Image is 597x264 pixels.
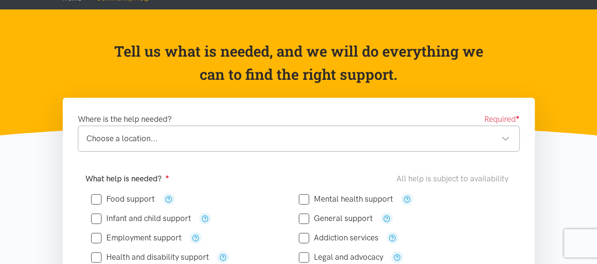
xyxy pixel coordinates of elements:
label: Health and disability support [91,253,209,261]
label: Where is the help needed? [78,113,172,126]
label: Infant and child support [91,214,191,222]
label: Mental health support [299,195,393,203]
div: Choose a location... [86,132,510,145]
label: General support [299,214,373,222]
p: Tell us what is needed, and we will do everything we can to find the right support. [111,40,486,86]
span: Required [484,113,520,126]
sup: ● [166,173,169,180]
label: Employment support [91,234,182,242]
div: All help is subject to availability [396,172,512,185]
label: Food support [91,195,155,203]
label: Legal and advocacy [299,253,383,261]
sup: ● [516,113,520,120]
label: What help is needed? [85,172,169,185]
label: Addiction services [299,234,378,242]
